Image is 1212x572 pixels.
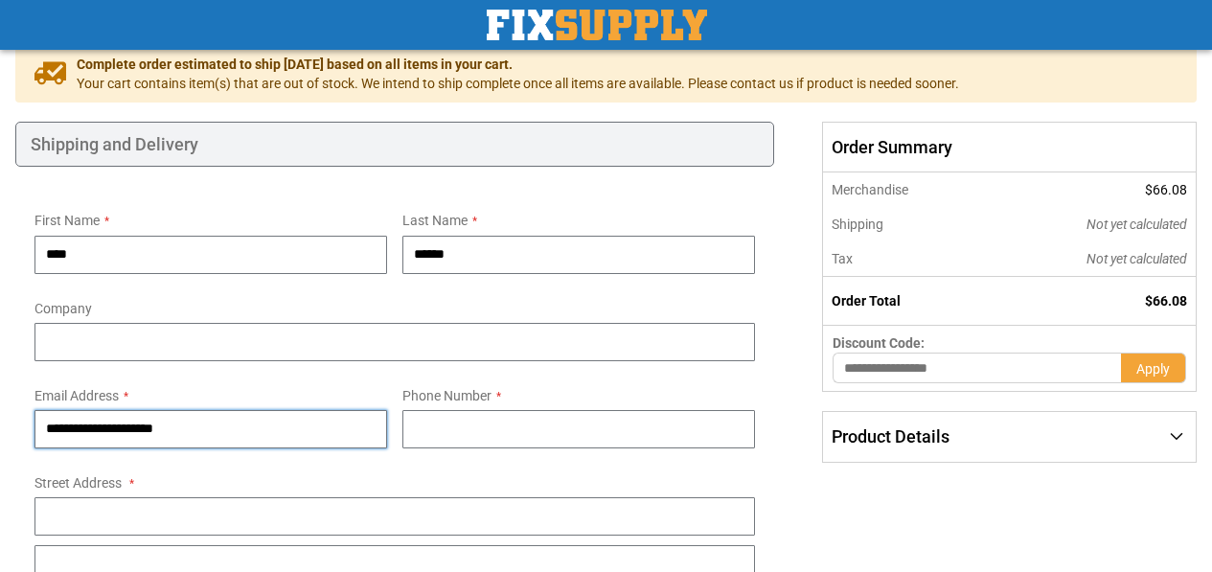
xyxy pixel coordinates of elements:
[1121,353,1186,383] button: Apply
[1136,361,1170,377] span: Apply
[34,301,92,316] span: Company
[15,122,774,168] div: Shipping and Delivery
[1145,182,1187,197] span: $66.08
[402,388,492,403] span: Phone Number
[822,122,1197,173] span: Order Summary
[1086,217,1187,232] span: Not yet calculated
[823,172,989,207] th: Merchandise
[77,74,959,93] span: Your cart contains item(s) that are out of stock. We intend to ship complete once all items are a...
[487,10,707,40] img: Fix Industrial Supply
[823,241,989,277] th: Tax
[34,475,122,491] span: Street Address
[34,213,100,228] span: First Name
[832,293,901,309] strong: Order Total
[1145,293,1187,309] span: $66.08
[833,335,925,351] span: Discount Code:
[1086,251,1187,266] span: Not yet calculated
[832,217,883,232] span: Shipping
[77,55,959,74] span: Complete order estimated to ship [DATE] based on all items in your cart.
[487,10,707,40] a: store logo
[832,426,949,446] span: Product Details
[34,388,119,403] span: Email Address
[402,213,468,228] span: Last Name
